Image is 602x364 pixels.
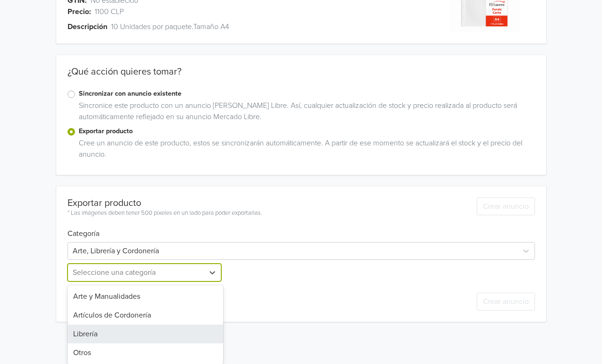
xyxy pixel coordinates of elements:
div: ¿Qué acción quieres tomar? [56,66,546,89]
span: Descripción [68,21,107,32]
div: Sincronice este producto con un anuncio [PERSON_NAME] Libre. Así, cualquier actualización de stoc... [75,100,535,126]
div: Exportar producto [68,197,262,209]
div: Cree un anuncio de este producto, estos se sincronizarán automáticamente. A partir de ese momento... [75,137,535,164]
span: Precio: [68,6,91,17]
div: Librería [68,325,223,343]
div: Otros [68,343,223,362]
span: 10 Unidades por paquete.Tamaño A4 [111,21,229,32]
div: Arte y Manualidades [68,287,223,306]
h6: Categoría [68,218,535,238]
label: Exportar producto [79,126,535,136]
button: Crear anuncio [477,197,535,215]
div: Artículos de Cordonería [68,306,223,325]
label: Sincronizar con anuncio existente [79,89,535,99]
span: 1100 CLP [95,6,124,17]
div: * Las imágenes deben tener 500 píxeles en un lado para poder exportarlas. [68,209,262,218]
button: Crear anuncio [477,293,535,311]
